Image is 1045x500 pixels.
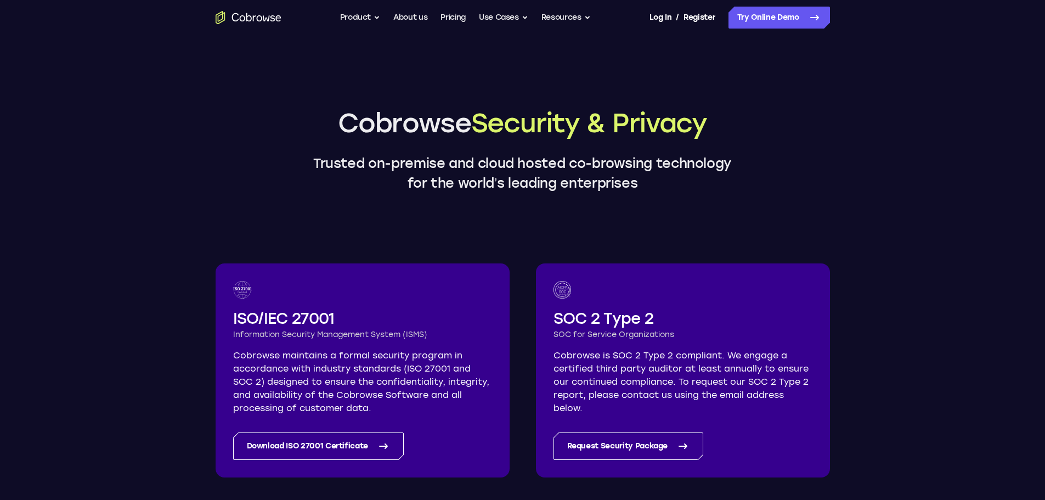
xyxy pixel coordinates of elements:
[479,7,528,29] button: Use Cases
[541,7,591,29] button: Resources
[471,107,707,139] span: Security & Privacy
[649,7,671,29] a: Log In
[340,7,381,29] button: Product
[553,281,571,299] img: SOC logo
[303,105,742,141] h1: Cobrowse
[728,7,830,29] a: Try Online Demo
[233,329,492,340] h3: Information Security Management System (ISMS)
[233,432,404,460] a: Download ISO 27001 Certificate
[440,7,466,29] a: Pricing
[303,154,742,193] p: Trusted on-premise and cloud hosted co-browsing technology for the world’s leading enterprises
[393,7,427,29] a: About us
[233,349,492,415] p: Cobrowse maintains a formal security program in accordance with industry standards (ISO 27001 and...
[233,281,252,299] img: ISO 27001
[553,349,812,415] p: Cobrowse is SOC 2 Type 2 compliant. We engage a certified third party auditor at least annually t...
[553,307,812,329] h2: SOC 2 Type 2
[676,11,679,24] span: /
[216,11,281,24] a: Go to the home page
[684,7,715,29] a: Register
[233,307,492,329] h2: ISO/IEC 27001
[553,432,704,460] a: Request Security Package
[553,329,812,340] h3: SOC for Service Organizations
